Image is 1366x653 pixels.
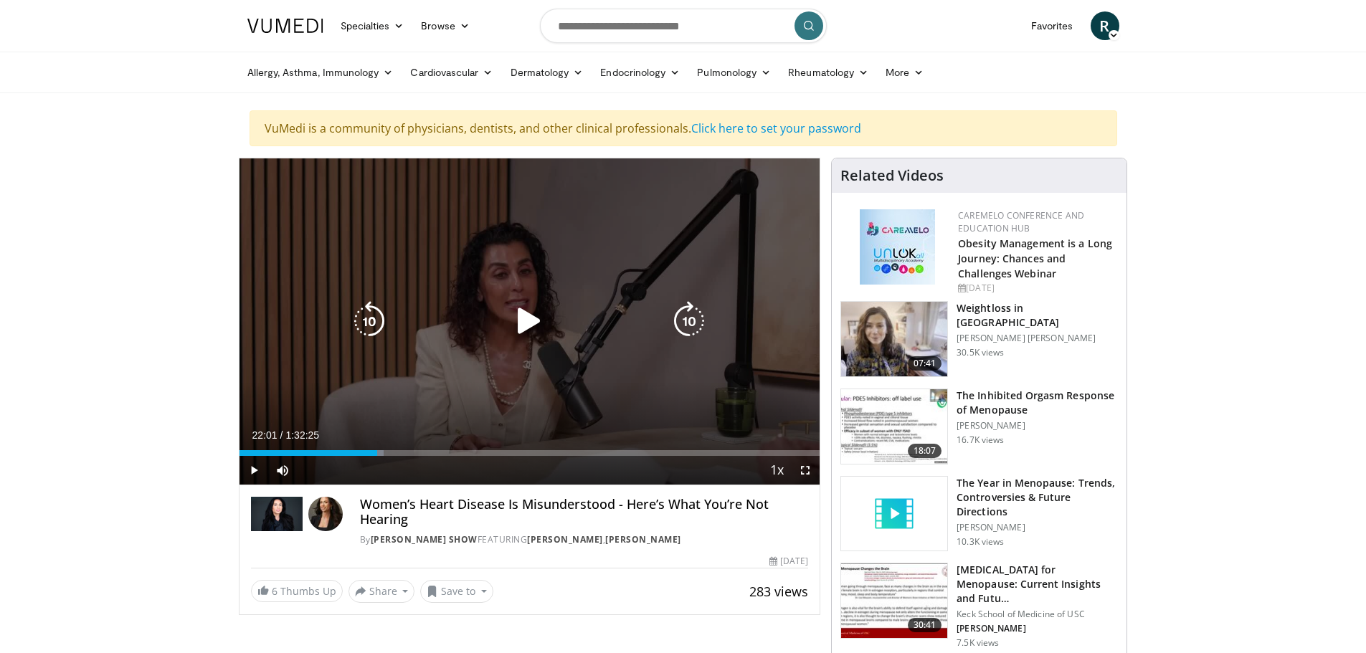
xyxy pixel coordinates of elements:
[841,563,947,638] img: 47271b8a-94f4-49c8-b914-2a3d3af03a9e.150x105_q85_crop-smart_upscale.jpg
[841,389,947,464] img: 283c0f17-5e2d-42ba-a87c-168d447cdba4.150x105_q85_crop-smart_upscale.jpg
[958,237,1112,280] a: Obesity Management is a Long Journey: Chances and Challenges Webinar
[840,167,944,184] h4: Related Videos
[958,209,1084,234] a: CaReMeLO Conference and Education Hub
[239,450,820,456] div: Progress Bar
[908,618,942,632] span: 30:41
[957,609,1118,620] p: Keck School of Medicine of USC
[908,444,942,458] span: 18:07
[691,120,861,136] a: Click here to set your password
[239,58,402,87] a: Allergy, Asthma, Immunology
[957,389,1118,417] h3: The Inhibited Orgasm Response of Menopause
[420,580,493,603] button: Save to
[605,533,681,545] a: [PERSON_NAME]
[371,533,478,545] a: [PERSON_NAME] Show
[348,580,415,603] button: Share
[1023,11,1082,40] a: Favorites
[402,58,501,87] a: Cardiovascular
[957,563,1118,606] h3: [MEDICAL_DATA] for Menopause: Current Insights and Futu…
[841,302,947,376] img: 9983fed1-7565-45be-8934-aef1103ce6e2.150x105_q85_crop-smart_upscale.jpg
[592,58,688,87] a: Endocrinology
[239,158,820,485] video-js: Video Player
[908,356,942,371] span: 07:41
[957,301,1118,330] h3: Weightloss in [GEOGRAPHIC_DATA]
[1091,11,1119,40] a: R
[251,497,303,531] img: Dr. Gabrielle Lyon Show
[749,583,808,600] span: 283 views
[840,389,1118,464] a: 18:07 The Inhibited Orgasm Response of Menopause [PERSON_NAME] 16.7K views
[502,58,592,87] a: Dermatology
[360,497,808,528] h4: Women’s Heart Disease Is Misunderstood - Here’s What You’re Not Hearing
[957,434,1004,446] p: 16.7K views
[280,429,283,441] span: /
[779,58,877,87] a: Rheumatology
[957,536,1004,548] p: 10.3K views
[957,476,1118,519] h3: The Year in Menopause: Trends, Controversies & Future Directions
[840,476,1118,552] a: The Year in Menopause: Trends, Controversies & Future Directions [PERSON_NAME] 10.3K views
[250,110,1117,146] div: VuMedi is a community of physicians, dentists, and other clinical professionals.
[247,19,323,33] img: VuMedi Logo
[527,533,603,545] a: [PERSON_NAME]
[957,623,1118,634] p: [PERSON_NAME]
[360,533,808,546] div: By FEATURING ,
[412,11,478,40] a: Browse
[285,429,319,441] span: 1:32:25
[268,456,297,485] button: Mute
[769,555,808,568] div: [DATE]
[840,301,1118,377] a: 07:41 Weightloss in [GEOGRAPHIC_DATA] [PERSON_NAME] [PERSON_NAME] 30.5K views
[762,456,791,485] button: Playback Rate
[252,429,278,441] span: 22:01
[958,282,1115,295] div: [DATE]
[540,9,827,43] input: Search topics, interventions
[860,209,935,285] img: 45df64a9-a6de-482c-8a90-ada250f7980c.png.150x105_q85_autocrop_double_scale_upscale_version-0.2.jpg
[841,477,947,551] img: video_placeholder_short.svg
[332,11,413,40] a: Specialties
[239,456,268,485] button: Play
[957,637,999,649] p: 7.5K views
[688,58,779,87] a: Pulmonology
[791,456,820,485] button: Fullscreen
[840,563,1118,649] a: 30:41 [MEDICAL_DATA] for Menopause: Current Insights and Futu… Keck School of Medicine of USC [PE...
[957,347,1004,358] p: 30.5K views
[957,522,1118,533] p: [PERSON_NAME]
[251,580,343,602] a: 6 Thumbs Up
[957,420,1118,432] p: [PERSON_NAME]
[877,58,932,87] a: More
[957,333,1118,344] p: [PERSON_NAME] [PERSON_NAME]
[308,497,343,531] img: Avatar
[272,584,278,598] span: 6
